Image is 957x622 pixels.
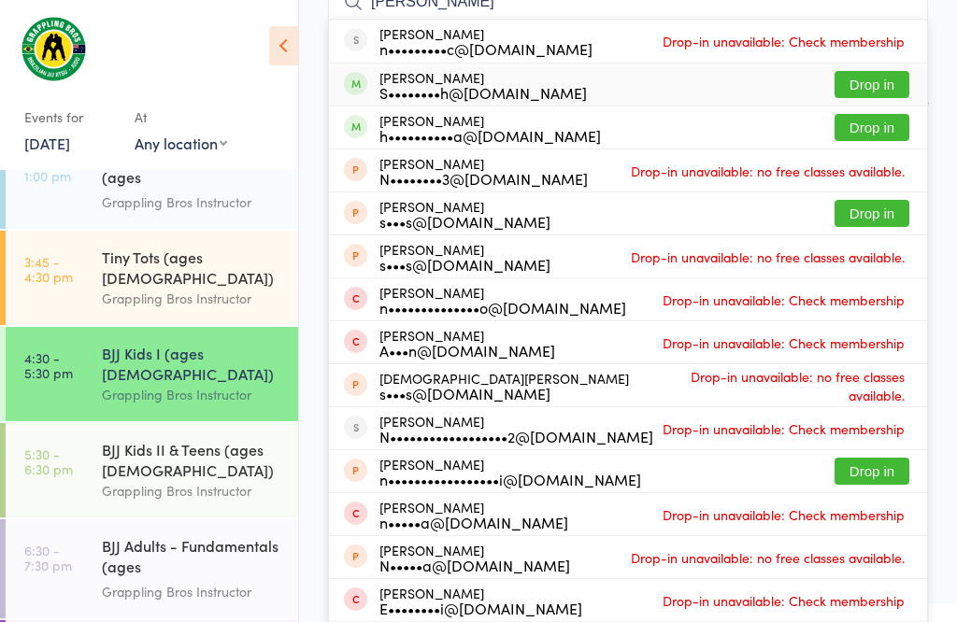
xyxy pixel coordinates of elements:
div: N••••••••••••••••••2@[DOMAIN_NAME] [379,429,653,444]
div: Events for [24,102,116,133]
div: Grappling Bros Instructor [102,480,282,502]
div: [PERSON_NAME] [379,414,653,444]
div: [PERSON_NAME] [379,328,555,358]
div: n•••••••••c@[DOMAIN_NAME] [379,41,593,56]
span: Drop-in unavailable: Check membership [658,286,909,314]
time: 4:30 - 5:30 pm [24,350,73,380]
button: Drop in [835,114,909,141]
div: [PERSON_NAME] [379,285,626,315]
button: Drop in [835,200,909,227]
div: s•••s@[DOMAIN_NAME] [379,386,629,401]
a: 4:30 -5:30 pmBJJ Kids I (ages [DEMOGRAPHIC_DATA])Grappling Bros Instructor [6,327,298,421]
time: 6:30 - 7:30 pm [24,543,72,573]
a: 6:30 -7:30 pmBJJ Adults - Fundamentals (ages [DEMOGRAPHIC_DATA]+)Grappling Bros Instructor [6,519,298,618]
div: [PERSON_NAME] [379,199,550,229]
div: Grappling Bros Instructor [102,384,282,405]
div: [DEMOGRAPHIC_DATA][PERSON_NAME] [379,371,629,401]
a: 5:30 -6:30 pmBJJ Kids II & Teens (ages [DEMOGRAPHIC_DATA])Grappling Bros Instructor [6,423,298,517]
a: 3:45 -4:30 pmTiny Tots (ages [DEMOGRAPHIC_DATA])Grappling Bros Instructor [6,231,298,325]
div: [PERSON_NAME] [379,156,588,186]
div: [PERSON_NAME] [379,26,593,56]
img: Grappling Bros Wollongong [19,14,89,83]
div: n•••••••••••••••••i@[DOMAIN_NAME] [379,472,641,487]
div: E••••••••i@[DOMAIN_NAME] [379,601,582,615]
a: 12:00 -1:00 pmBJJ Adults - All Levels (ages [DEMOGRAPHIC_DATA]+)Grappling Bros Instructor [6,130,298,229]
time: 5:30 - 6:30 pm [24,446,73,476]
span: Drop-in unavailable: Check membership [658,587,909,615]
div: [PERSON_NAME] [379,500,568,530]
div: Tiny Tots (ages [DEMOGRAPHIC_DATA]) [102,247,282,288]
span: Drop-in unavailable: Check membership [658,415,909,443]
div: n••••••••••••••o@[DOMAIN_NAME] [379,300,626,315]
span: Drop-in unavailable: Check membership [658,27,909,55]
div: [PERSON_NAME] [379,586,582,615]
div: h••••••••••a@[DOMAIN_NAME] [379,128,601,143]
span: Drop-in unavailable: no free classes available. [626,544,909,572]
div: n•••••a@[DOMAIN_NAME] [379,515,568,530]
div: [PERSON_NAME] [379,543,570,573]
div: [PERSON_NAME] [379,242,550,272]
div: Grappling Bros Instructor [102,191,282,213]
div: Grappling Bros Instructor [102,581,282,602]
button: Drop in [835,71,909,98]
div: N••••••••3@[DOMAIN_NAME] [379,171,588,186]
a: [DATE] [24,133,70,153]
div: BJJ Adults - Fundamentals (ages [DEMOGRAPHIC_DATA]+) [102,535,282,581]
div: BJJ Kids I (ages [DEMOGRAPHIC_DATA]) [102,343,282,384]
button: Drop in [835,458,909,485]
div: S••••••••h@[DOMAIN_NAME] [379,85,587,100]
div: BJJ Kids II & Teens (ages [DEMOGRAPHIC_DATA]) [102,439,282,480]
time: 12:00 - 1:00 pm [24,153,71,183]
div: s•••s@[DOMAIN_NAME] [379,257,550,272]
div: A•••n@[DOMAIN_NAME] [379,343,555,358]
div: N•••••a@[DOMAIN_NAME] [379,558,570,573]
span: Drop-in unavailable: no free classes available. [626,157,909,185]
span: Drop-in unavailable: Check membership [658,501,909,529]
div: [PERSON_NAME] [379,70,587,100]
div: s•••s@[DOMAIN_NAME] [379,214,550,229]
span: Drop-in unavailable: Check membership [658,329,909,357]
time: 3:45 - 4:30 pm [24,254,73,284]
span: Drop-in unavailable: no free classes available. [626,243,909,271]
span: Drop-in unavailable: no free classes available. [629,362,909,409]
div: At [135,102,227,133]
div: [PERSON_NAME] [379,457,641,487]
div: Any location [135,133,227,153]
div: Grappling Bros Instructor [102,288,282,309]
div: [PERSON_NAME] [379,113,601,143]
